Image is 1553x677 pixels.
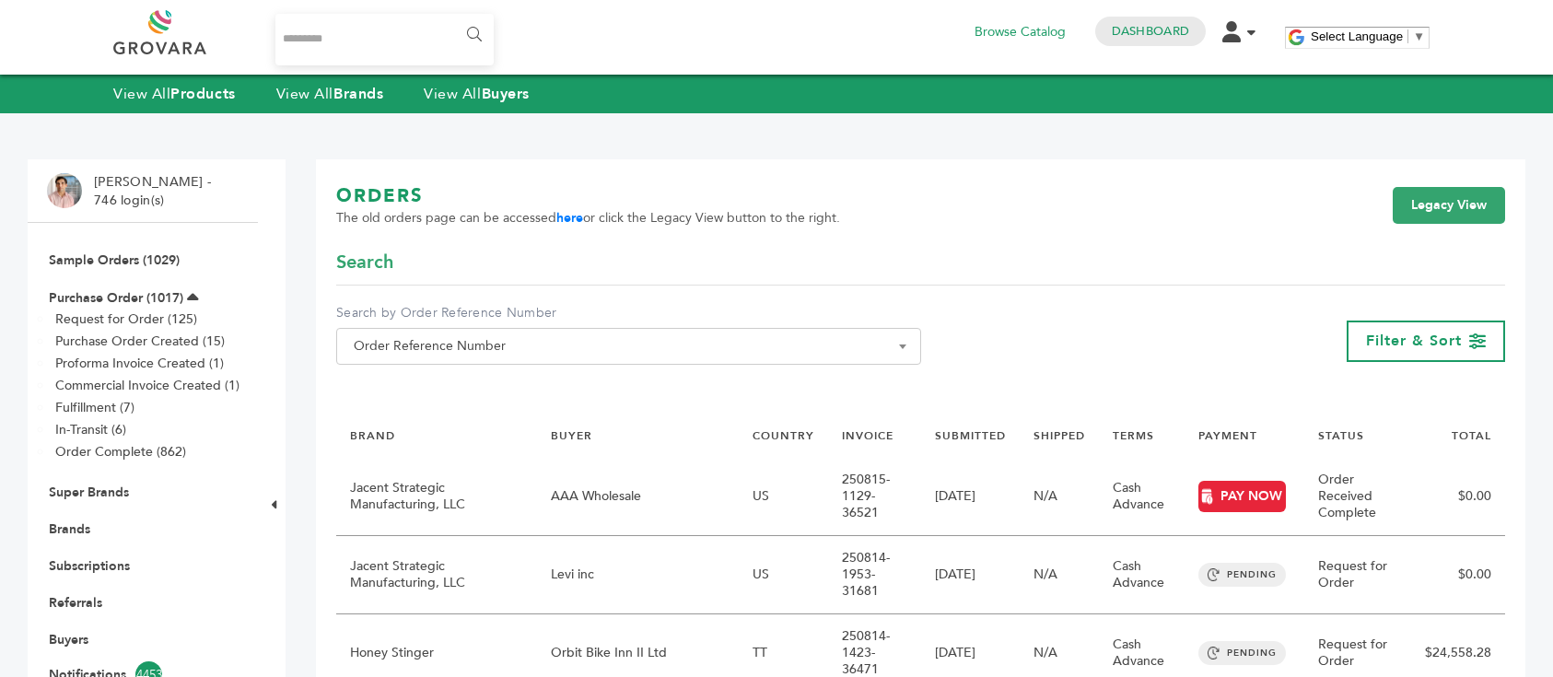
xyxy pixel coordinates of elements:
[276,84,384,104] a: View AllBrands
[1099,458,1185,536] td: Cash Advance
[55,443,186,461] a: Order Complete (862)
[1198,563,1286,587] span: PENDING
[1304,536,1411,614] td: Request for Order
[350,428,395,443] a: BRAND
[1311,29,1425,43] a: Select Language​
[336,250,393,275] span: Search
[828,458,921,536] td: 250815-1129-36521
[921,458,1020,536] td: [DATE]
[1113,428,1154,443] a: TERMS
[1318,428,1364,443] a: STATUS
[49,631,88,648] a: Buyers
[49,251,180,269] a: Sample Orders (1029)
[1407,29,1408,43] span: ​
[753,428,814,443] a: COUNTRY
[49,520,90,538] a: Brands
[170,84,235,104] strong: Products
[556,209,583,227] a: here
[828,536,921,614] td: 250814-1953-31681
[1452,428,1491,443] a: TOTAL
[336,458,537,536] td: Jacent Strategic Manufacturing, LLC
[55,310,197,328] a: Request for Order (125)
[55,421,126,438] a: In-Transit (6)
[1411,536,1505,614] td: $0.00
[1304,458,1411,536] td: Order Received Complete
[739,536,828,614] td: US
[1413,29,1425,43] span: ▼
[1198,641,1286,665] span: PENDING
[935,428,1006,443] a: SUBMITTED
[275,14,494,65] input: Search...
[842,428,893,443] a: INVOICE
[336,304,921,322] label: Search by Order Reference Number
[1020,458,1099,536] td: N/A
[49,557,130,575] a: Subscriptions
[1198,428,1257,443] a: PAYMENT
[1033,428,1085,443] a: SHIPPED
[975,22,1066,42] a: Browse Catalog
[346,333,911,359] span: Order Reference Number
[1112,23,1189,40] a: Dashboard
[55,399,134,416] a: Fulfillment (7)
[336,183,840,209] h1: ORDERS
[551,428,592,443] a: BUYER
[55,377,239,394] a: Commercial Invoice Created (1)
[1366,331,1462,351] span: Filter & Sort
[424,84,530,104] a: View AllBuyers
[537,458,738,536] td: AAA Wholesale
[1198,481,1286,512] a: PAY NOW
[94,173,216,209] li: [PERSON_NAME] - 746 login(s)
[921,536,1020,614] td: [DATE]
[49,289,183,307] a: Purchase Order (1017)
[1099,536,1185,614] td: Cash Advance
[49,484,129,501] a: Super Brands
[336,536,537,614] td: Jacent Strategic Manufacturing, LLC
[55,355,224,372] a: Proforma Invoice Created (1)
[336,209,840,228] span: The old orders page can be accessed or click the Legacy View button to the right.
[1020,536,1099,614] td: N/A
[113,84,236,104] a: View AllProducts
[482,84,530,104] strong: Buyers
[1411,458,1505,536] td: $0.00
[49,594,102,612] a: Referrals
[1311,29,1403,43] span: Select Language
[55,333,225,350] a: Purchase Order Created (15)
[333,84,383,104] strong: Brands
[336,328,921,365] span: Order Reference Number
[537,536,738,614] td: Levi inc
[739,458,828,536] td: US
[1393,187,1505,224] a: Legacy View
